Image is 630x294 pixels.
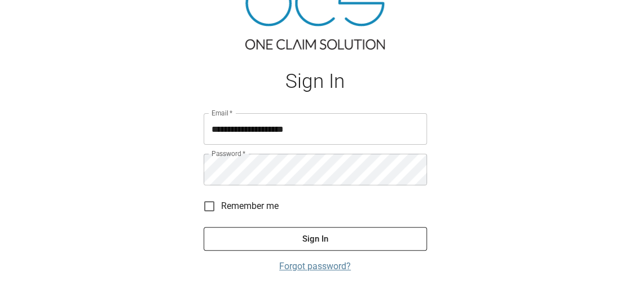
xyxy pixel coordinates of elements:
span: Remember me [221,199,279,213]
a: Forgot password? [204,260,427,273]
h1: Sign In [204,70,427,93]
img: ocs-logo-white-transparent.png [14,7,59,29]
label: Email [212,108,233,118]
label: Password [212,149,245,158]
button: Sign In [204,227,427,251]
